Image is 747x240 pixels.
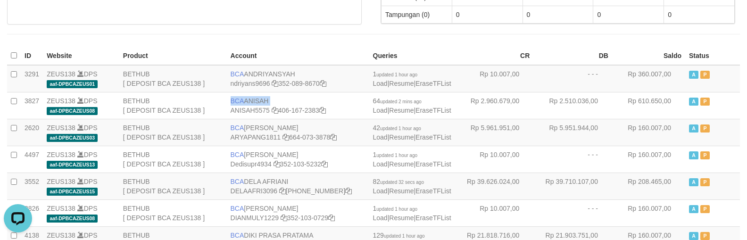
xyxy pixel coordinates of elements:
th: Website [43,47,119,65]
th: DB [533,47,612,65]
span: | | [373,178,451,195]
a: EraseTFList [415,107,451,114]
a: ARYAPANG1811 [231,133,281,141]
a: EraseTFList [415,160,451,168]
span: Paused [700,71,710,79]
a: DIANMULY1229 [231,214,279,222]
a: Copy 6640733878 to clipboard [330,133,337,141]
span: updated 1 hour ago [380,126,421,131]
a: ANISAH5575 [231,107,270,114]
td: 2620 [21,119,43,146]
span: BCA [231,124,244,132]
a: Copy 4061672383 to clipboard [319,107,326,114]
span: aaf-DPBCAZEUS03 [47,134,98,142]
span: | | [373,205,451,222]
td: Rp 10.007,00 [455,199,534,226]
td: Rp 10.007,00 [455,65,534,92]
a: ndriyans9696 [231,80,270,87]
td: DPS [43,92,119,119]
a: Resume [389,133,414,141]
td: 3827 [21,92,43,119]
td: 0 [593,6,664,23]
td: ANISAH 406-167-2383 [227,92,369,119]
span: BCA [231,178,244,185]
a: Load [373,80,388,87]
a: ZEUS138 [47,205,75,212]
a: ZEUS138 [47,232,75,239]
td: Rp 360.007,00 [612,65,685,92]
td: - - - [533,146,612,173]
a: EraseTFList [415,187,451,195]
span: 1 [373,205,418,212]
td: BETHUB [ DEPOSIT BCA ZEUS138 ] [119,146,227,173]
a: Copy 3520898670 to clipboard [320,80,326,87]
td: Tampungan (0) [382,6,452,23]
a: Resume [389,187,414,195]
td: DPS [43,173,119,199]
span: Paused [700,124,710,132]
span: Active [689,98,698,106]
a: Copy 8692458639 to clipboard [345,187,352,195]
span: 1 [373,70,418,78]
td: DPS [43,146,119,173]
a: Copy DELAAFRI3096 to clipboard [279,187,286,195]
td: 0 [664,6,735,23]
span: aaf-DPBCAZEUS13 [47,161,98,169]
span: Paused [700,178,710,186]
td: Rp 2.510.036,00 [533,92,612,119]
a: Dedisupr4934 [231,160,272,168]
span: Active [689,151,698,159]
td: DPS [43,199,119,226]
a: ZEUS138 [47,97,75,105]
span: aaf-DPBCAZEUS01 [47,80,98,88]
span: | | [373,151,451,168]
th: Product [119,47,227,65]
td: 3291 [21,65,43,92]
a: Copy 3521035232 to clipboard [321,160,328,168]
td: [PERSON_NAME] 352-103-0729 [227,199,369,226]
a: ZEUS138 [47,178,75,185]
span: updated 1 hour ago [376,153,417,158]
td: DELA AFRIANI [PHONE_NUMBER] [227,173,369,199]
a: ZEUS138 [47,70,75,78]
th: Status [685,47,740,65]
a: Copy 3521030729 to clipboard [328,214,335,222]
a: Copy ANISAH5575 to clipboard [272,107,278,114]
a: Copy Dedisupr4934 to clipboard [274,160,280,168]
td: Rp 610.650,00 [612,92,685,119]
a: EraseTFList [415,80,451,87]
span: Active [689,178,698,186]
span: | | [373,124,451,141]
a: Resume [389,107,414,114]
a: Copy ARYAPANG1811 to clipboard [282,133,289,141]
th: Account [227,47,369,65]
span: BCA [231,205,244,212]
a: Load [373,160,388,168]
a: Resume [389,80,414,87]
th: Queries [369,47,455,65]
a: Copy DIANMULY1229 to clipboard [281,214,287,222]
span: 82 [373,178,424,185]
a: Resume [389,160,414,168]
a: EraseTFList [415,133,451,141]
td: Rp 39.710.107,00 [533,173,612,199]
td: 3552 [21,173,43,199]
span: BCA [231,70,244,78]
span: 42 [373,124,421,132]
td: DPS [43,65,119,92]
th: CR [455,47,534,65]
span: 129 [373,232,425,239]
span: Active [689,205,698,213]
th: Saldo [612,47,685,65]
span: updated 32 secs ago [380,180,424,185]
span: Paused [700,232,710,240]
span: BCA [231,151,244,158]
span: Paused [700,205,710,213]
td: ANDRIYANSYAH 352-089-8670 [227,65,369,92]
td: 4497 [21,146,43,173]
td: BETHUB [ DEPOSIT BCA ZEUS138 ] [119,199,227,226]
td: BETHUB [ DEPOSIT BCA ZEUS138 ] [119,65,227,92]
span: Active [689,71,698,79]
span: 1 [373,151,418,158]
td: Rp 160.007,00 [612,119,685,146]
